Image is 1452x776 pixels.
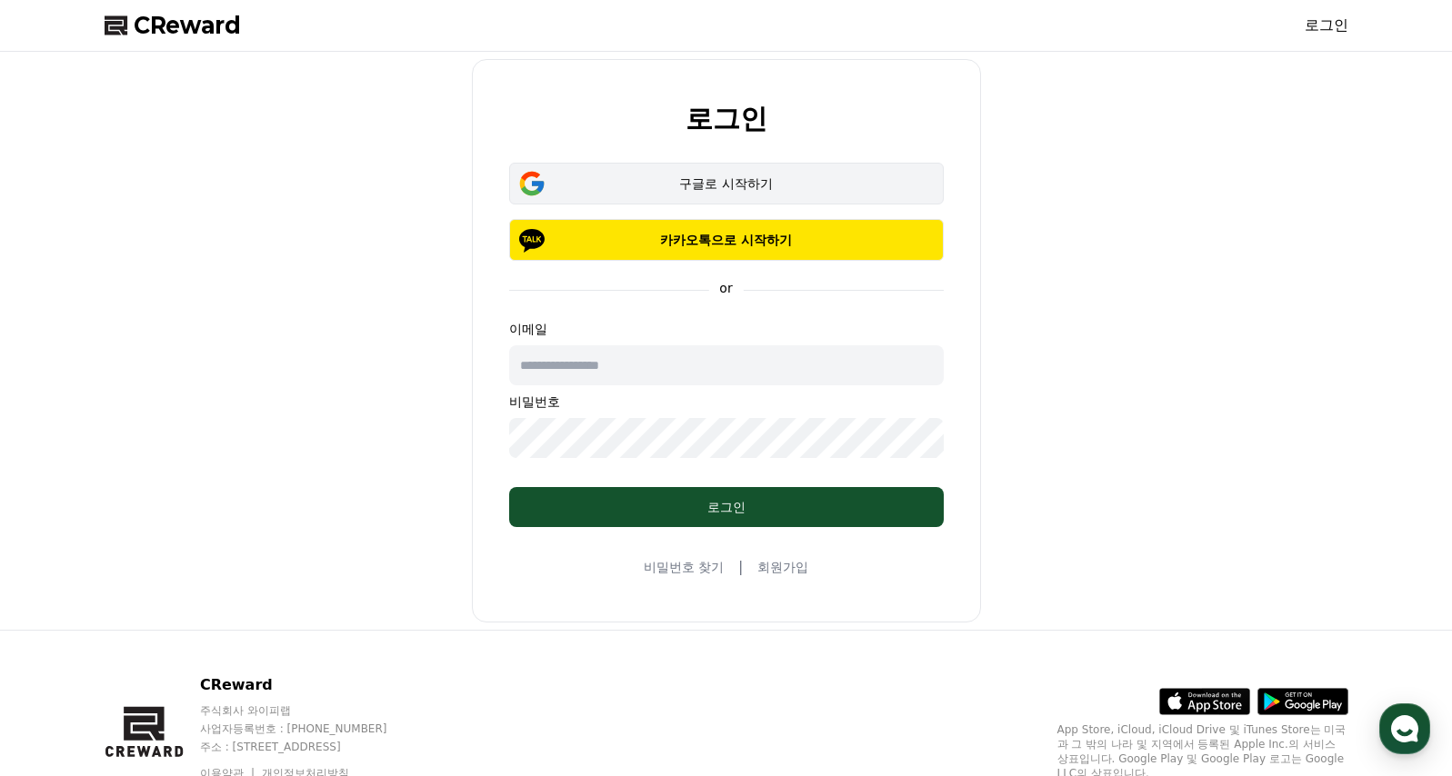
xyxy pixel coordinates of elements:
[57,603,68,618] span: 홈
[708,279,743,297] p: or
[105,11,241,40] a: CReward
[644,558,724,576] a: 비밀번호 찾기
[536,174,917,193] div: 구글로 시작하기
[281,603,303,618] span: 설정
[757,558,808,576] a: 회원가입
[546,498,907,516] div: 로그인
[509,320,944,338] p: 이메일
[1305,15,1348,36] a: 로그인
[509,219,944,261] button: 카카오톡으로 시작하기
[686,104,767,134] h2: 로그인
[200,674,422,696] p: CReward
[5,576,120,622] a: 홈
[200,740,422,754] p: 주소 : [STREET_ADDRESS]
[200,721,422,736] p: 사업자등록번호 : [PHONE_NUMBER]
[134,11,241,40] span: CReward
[509,163,944,204] button: 구글로 시작하기
[235,576,349,622] a: 설정
[200,703,422,718] p: 주식회사 와이피랩
[738,556,743,578] span: |
[509,487,944,527] button: 로그인
[536,231,917,249] p: 카카오톡으로 시작하기
[166,604,188,619] span: 대화
[509,393,944,411] p: 비밀번호
[120,576,235,622] a: 대화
